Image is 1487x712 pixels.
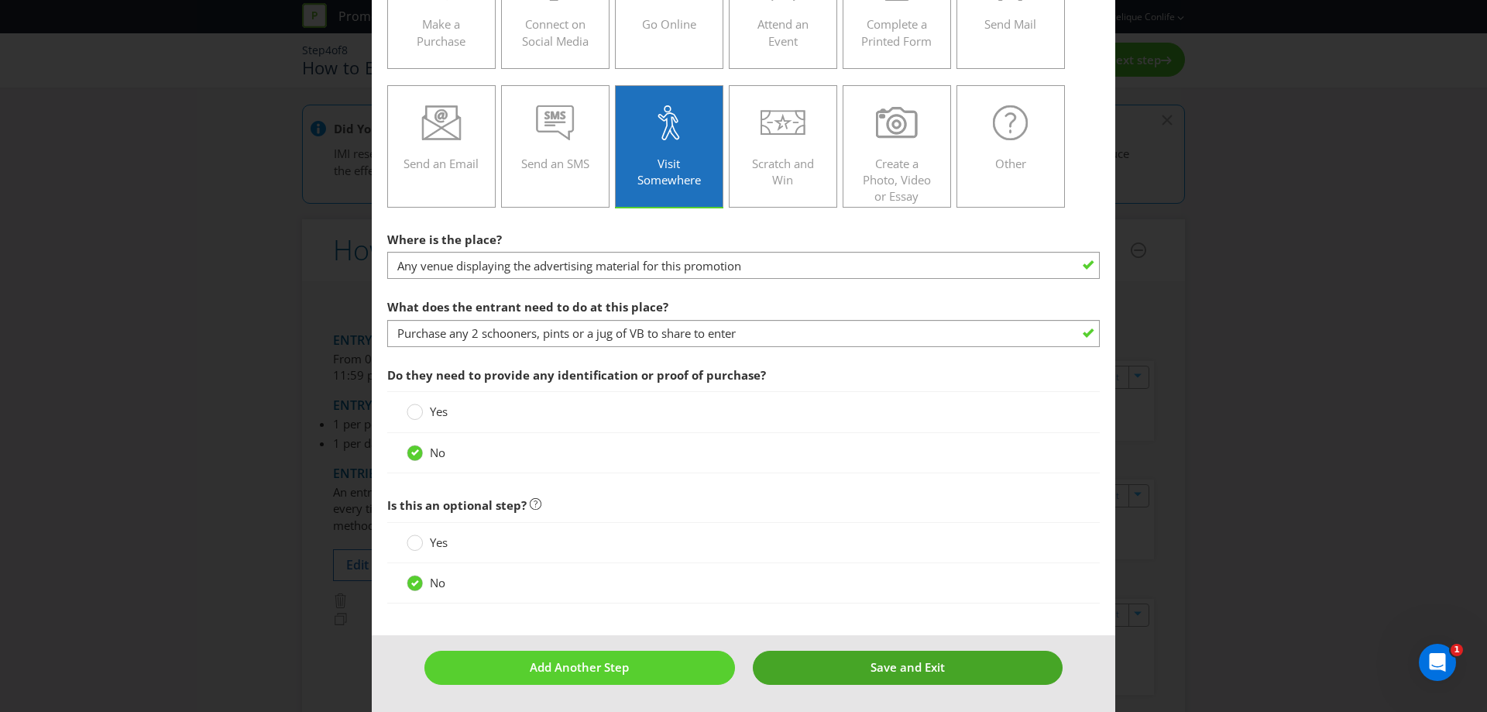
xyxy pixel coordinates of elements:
[430,445,445,460] span: No
[757,16,809,48] span: Attend an Event
[387,367,766,383] span: Do they need to provide any identification or proof of purchase?
[424,651,735,684] button: Add Another Step
[404,156,479,171] span: Send an Email
[861,16,932,48] span: Complete a Printed Form
[387,232,502,247] span: Where is the place?
[871,659,945,675] span: Save and Exit
[995,156,1026,171] span: Other
[522,16,589,48] span: Connect on Social Media
[1419,644,1456,681] iframe: Intercom live chat
[521,156,589,171] span: Send an SMS
[430,535,448,550] span: Yes
[642,16,696,32] span: Go Online
[387,320,1100,347] input: e.g. drop their business card in the bowl
[387,497,527,513] span: Is this an optional step?
[430,575,445,590] span: No
[863,156,931,205] span: Create a Photo, Video or Essay
[430,404,448,419] span: Yes
[417,16,465,48] span: Make a Purchase
[530,659,629,675] span: Add Another Step
[753,651,1063,684] button: Save and Exit
[752,156,814,187] span: Scratch and Win
[637,156,701,187] span: Visit Somewhere
[984,16,1036,32] span: Send Mail
[1451,644,1463,656] span: 1
[387,299,668,315] span: What does the entrant need to do at this place?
